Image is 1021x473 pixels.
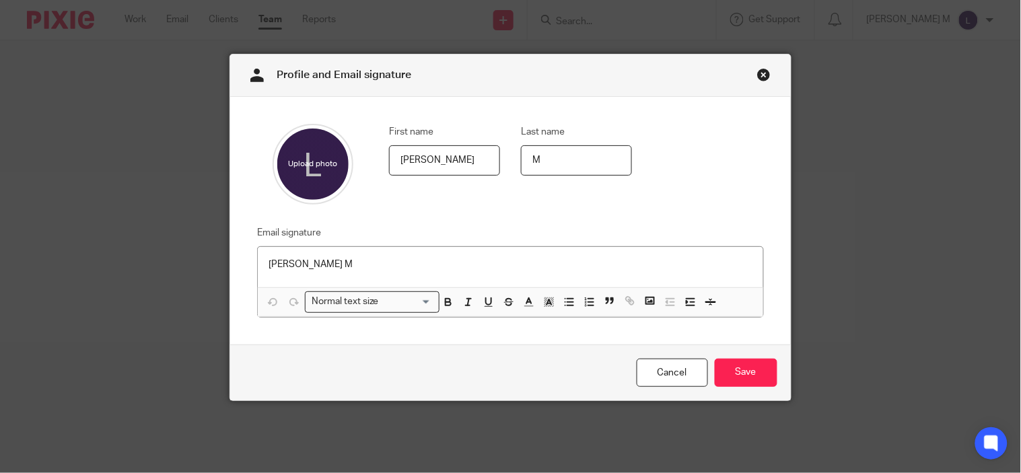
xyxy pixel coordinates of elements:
[269,258,752,271] p: [PERSON_NAME] M
[521,125,565,139] label: Last name
[383,295,431,309] input: Search for option
[257,226,321,240] label: Email signature
[715,359,777,388] input: Save
[389,125,433,139] label: First name
[757,68,771,86] a: Close this dialog window
[637,359,708,388] a: Cancel
[305,291,439,312] div: Search for option
[277,69,411,80] span: Profile and Email signature
[308,295,382,309] span: Normal text size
